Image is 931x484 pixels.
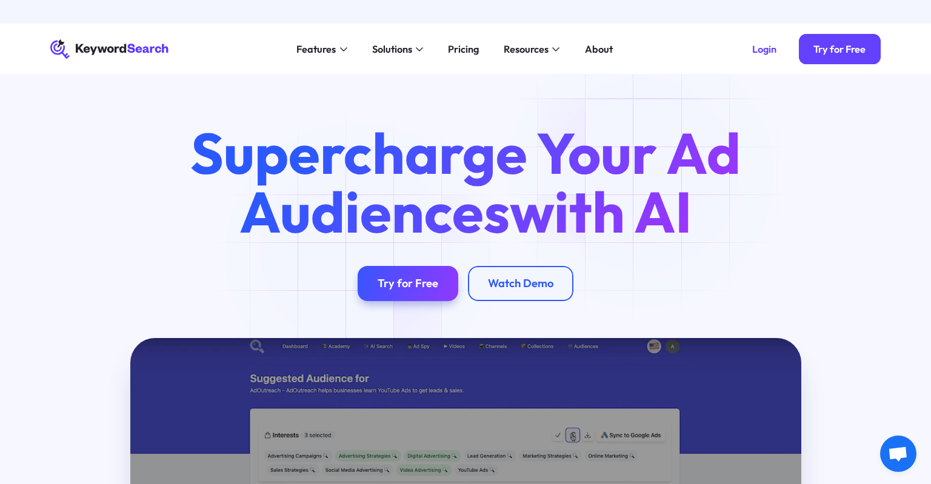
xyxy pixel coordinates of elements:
[448,42,479,57] div: Pricing
[813,43,866,56] div: Try for Free
[799,34,881,64] a: Try for Free
[372,42,412,57] div: Solutions
[365,24,431,74] div: Solutions
[504,42,549,57] div: Resources
[289,24,355,74] div: Features
[488,276,553,290] div: Watch Demo
[880,436,916,472] a: Ouvrir le chat
[585,42,613,57] div: About
[378,276,438,290] div: Try for Free
[496,24,567,74] div: Resources
[167,124,764,241] h1: Supercharge Your Ad Audiences
[510,176,692,248] span: with AI
[358,266,458,300] a: Try for Free
[441,39,487,59] a: Pricing
[737,34,791,64] a: Login
[752,43,776,56] div: Login
[296,42,336,57] div: Features
[577,39,620,59] a: About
